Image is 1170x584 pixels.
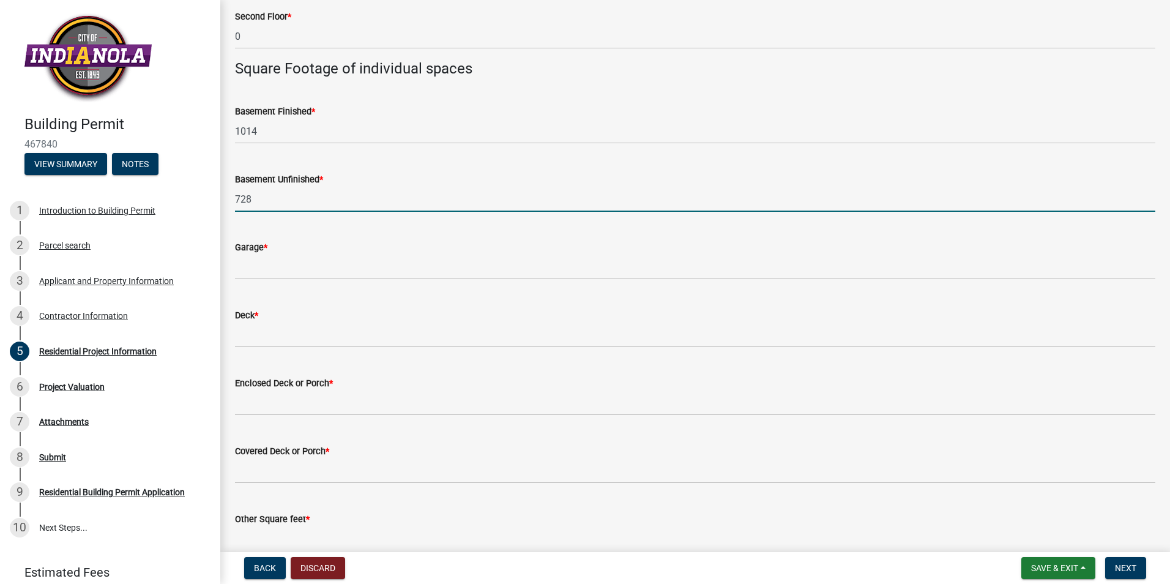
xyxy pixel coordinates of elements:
[235,244,267,252] label: Garage
[112,160,158,170] wm-modal-confirm: Notes
[1105,557,1146,579] button: Next
[112,153,158,175] button: Notes
[10,447,29,467] div: 8
[10,377,29,397] div: 6
[244,557,286,579] button: Back
[10,518,29,537] div: 10
[1115,563,1136,573] span: Next
[24,13,152,103] img: City of Indianola, Iowa
[39,488,185,496] div: Residential Building Permit Application
[39,312,128,320] div: Contractor Information
[24,138,196,150] span: 467840
[235,176,323,184] label: Basement Unfinished
[24,160,107,170] wm-modal-confirm: Summary
[39,347,157,356] div: Residential Project Information
[39,241,91,250] div: Parcel search
[24,116,211,133] h4: Building Permit
[10,342,29,361] div: 5
[235,380,333,388] label: Enclosed Deck or Porch
[39,453,66,462] div: Submit
[10,236,29,255] div: 2
[10,482,29,502] div: 9
[10,271,29,291] div: 3
[39,383,105,391] div: Project Valuation
[235,515,310,524] label: Other Square feet
[254,563,276,573] span: Back
[10,201,29,220] div: 1
[235,60,1155,78] h4: Square Footage of individual spaces
[10,412,29,432] div: 7
[39,206,155,215] div: Introduction to Building Permit
[24,153,107,175] button: View Summary
[235,13,291,21] label: Second Floor
[39,417,89,426] div: Attachments
[291,557,345,579] button: Discard
[235,447,329,456] label: Covered Deck or Porch
[235,312,258,320] label: Deck
[10,306,29,326] div: 4
[1031,563,1078,573] span: Save & Exit
[235,108,315,116] label: Basement Finished
[1021,557,1095,579] button: Save & Exit
[39,277,174,285] div: Applicant and Property Information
